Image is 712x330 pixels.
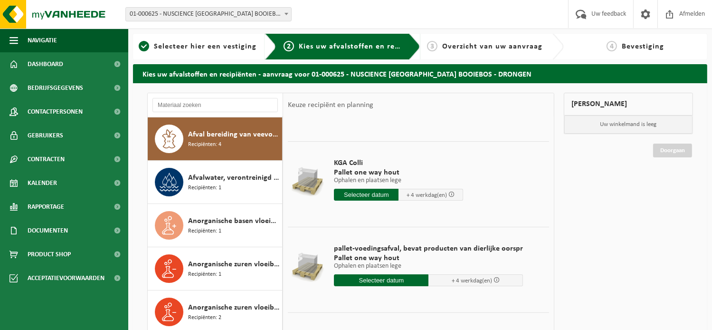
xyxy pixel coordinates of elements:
[334,253,523,263] span: Pallet one way hout
[188,270,221,279] span: Recipiënten: 1
[148,247,283,291] button: Anorganische zuren vloeibaar in IBC Recipiënten: 1
[28,124,63,147] span: Gebruikers
[334,158,463,168] span: KGA Colli
[283,93,378,117] div: Keuze recipiënt en planning
[188,172,280,184] span: Afvalwater, verontreinigd met niet gevaarlijke producten
[28,195,64,219] span: Rapportage
[28,29,57,52] span: Navigatie
[188,259,280,270] span: Anorganische zuren vloeibaar in IBC
[653,144,692,157] a: Doorgaan
[148,204,283,247] button: Anorganische basen vloeibaar in kleinverpakking Recipiënten: 1
[126,8,291,21] span: 01-000625 - NUSCIENCE BELGIUM BOOIEBOS - DRONGEN
[139,41,149,51] span: 1
[133,64,707,83] h2: Kies uw afvalstoffen en recipiënten - aanvraag voor 01-000625 - NUSCIENCE [GEOGRAPHIC_DATA] BOOIE...
[427,41,437,51] span: 3
[564,116,693,134] p: Uw winkelmand is leeg
[299,43,429,50] span: Kies uw afvalstoffen en recipiënten
[452,278,492,284] span: + 4 werkdag(en)
[28,243,71,266] span: Product Shop
[564,93,693,116] div: [PERSON_NAME]
[28,76,83,100] span: Bedrijfsgegevens
[334,244,523,253] span: pallet-voedingsafval, bevat producten van dierlijke oorspr
[188,184,221,193] span: Recipiënten: 1
[407,192,447,198] span: + 4 werkdag(en)
[622,43,664,50] span: Bevestiging
[334,263,523,270] p: Ophalen en plaatsen lege
[138,41,257,52] a: 1Selecteer hier een vestiging
[334,177,463,184] p: Ophalen en plaatsen lege
[28,147,65,171] span: Contracten
[148,117,283,161] button: Afval bereiding van veevoeder (niet geschikt voor diervoeding) (landbouw, distributie, voedingsam...
[334,189,399,201] input: Selecteer datum
[284,41,294,51] span: 2
[188,227,221,236] span: Recipiënten: 1
[188,313,221,322] span: Recipiënten: 2
[152,98,278,112] input: Materiaal zoeken
[188,129,280,140] span: Afval bereiding van veevoeder (niet geschikt voor diervoeding) (landbouw, distributie, voedingsam...
[154,43,256,50] span: Selecteer hier een vestiging
[148,161,283,204] button: Afvalwater, verontreinigd met niet gevaarlijke producten Recipiënten: 1
[28,100,83,124] span: Contactpersonen
[28,52,63,76] span: Dashboard
[188,215,280,227] span: Anorganische basen vloeibaar in kleinverpakking
[188,140,221,149] span: Recipiënten: 4
[28,219,68,243] span: Documenten
[334,168,463,177] span: Pallet one way hout
[28,266,104,290] span: Acceptatievoorwaarden
[607,41,617,51] span: 4
[188,302,280,313] span: Anorganische zuren vloeibaar in kleinverpakking
[125,7,292,21] span: 01-000625 - NUSCIENCE BELGIUM BOOIEBOS - DRONGEN
[442,43,542,50] span: Overzicht van uw aanvraag
[28,171,57,195] span: Kalender
[334,274,428,286] input: Selecteer datum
